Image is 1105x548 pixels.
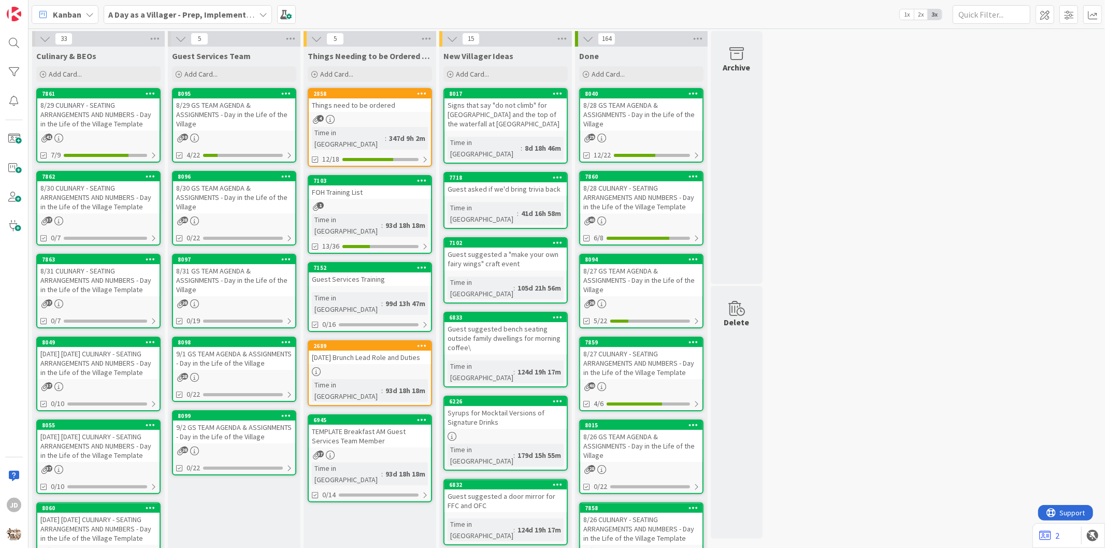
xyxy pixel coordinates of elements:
div: 8055[DATE] [DATE] CULINARY - SEATING ARRANGEMENTS AND NUMBERS - Day in the Life of the Village Te... [37,421,160,462]
div: 8/31 GS TEAM AGENDA & ASSIGNMENTS - Day in the Life of the Village [173,264,295,296]
div: 8d 18h 46m [522,142,564,154]
span: : [513,524,515,536]
a: 7718Guest asked if we'd bring trivia backTime in [GEOGRAPHIC_DATA]:41d 16h 58m [443,172,568,229]
span: 40 [589,217,595,223]
a: 80968/30 GS TEAM AGENDA & ASSIGNMENTS - Day in the Life of the Village0/22 [172,171,296,246]
span: 28 [589,299,595,306]
span: 37 [46,299,52,306]
div: 6226 [444,397,567,406]
span: 6/8 [594,233,604,243]
div: Time in [GEOGRAPHIC_DATA] [312,379,381,402]
span: 0/19 [186,315,200,326]
span: 29 [589,134,595,140]
div: 93d 18h 18m [383,468,428,480]
div: 8060 [42,504,160,512]
a: 80958/29 GS TEAM AGENDA & ASSIGNMENTS - Day in the Life of the Village4/22 [172,88,296,163]
div: 8/31 CULINARY - SEATING ARRANGEMENTS AND NUMBERS - Day in the Life of the Village Template [37,264,160,296]
a: 6832Guest suggested a door mirror for FFC and OFCTime in [GEOGRAPHIC_DATA]:124d 19h 17m [443,479,568,545]
div: Things need to be ordered [309,98,431,112]
div: 347d 9h 2m [386,133,428,144]
div: 6832 [444,480,567,489]
span: 37 [46,465,52,472]
div: 7863 [42,256,160,263]
span: 164 [598,33,615,45]
a: 80999/2 GS TEAM AGENDA & ASSIGNMENTS - Day in the Life of the Village0/22 [172,410,296,475]
div: 8040 [580,89,702,98]
div: Delete [724,316,750,328]
div: 2858 [313,90,431,97]
span: 12/22 [594,150,611,161]
div: 8/28 GS TEAM AGENDA & ASSIGNMENTS - Day in the Life of the Village [580,98,702,131]
span: 4/6 [594,398,604,409]
span: 4/22 [186,150,200,161]
div: [DATE] [DATE] CULINARY - SEATING ARRANGEMENTS AND NUMBERS - Day in the Life of the Village Template [37,430,160,462]
div: 6226Syrups for Mocktail Versions of Signature Drinks [444,397,567,429]
div: 6832Guest suggested a door mirror for FFC and OFC [444,480,567,512]
span: : [381,220,383,231]
div: 6832 [449,481,567,488]
a: 8049[DATE] [DATE] CULINARY - SEATING ARRANGEMENTS AND NUMBERS - Day in the Life of the Village Te... [36,337,161,411]
span: : [513,450,515,461]
div: 7718 [444,173,567,182]
div: Guest asked if we'd bring trivia back [444,182,567,196]
div: Time in [GEOGRAPHIC_DATA] [312,292,381,315]
a: 80948/27 GS TEAM AGENDA & ASSIGNMENTS - Day in the Life of the Village5/22 [579,254,704,328]
div: 7862 [37,172,160,181]
div: 7859 [585,339,702,346]
div: Guest suggested a door mirror for FFC and OFC [444,489,567,512]
span: 40 [589,382,595,389]
div: Archive [723,61,751,74]
span: Done [579,51,599,61]
div: FOH Training List [309,185,431,199]
span: Add Card... [49,69,82,79]
div: 7860 [585,173,702,180]
div: 8099 [178,412,295,420]
div: 8097 [173,255,295,264]
span: 5 [191,33,208,45]
div: 7861 [42,90,160,97]
span: 28 [181,299,188,306]
div: 124d 19h 17m [515,366,564,378]
div: Time in [GEOGRAPHIC_DATA] [312,127,385,150]
div: 8/29 GS TEAM AGENDA & ASSIGNMENTS - Day in the Life of the Village [173,98,295,131]
span: 2x [914,9,928,20]
div: 8055 [37,421,160,430]
div: 41d 16h 58m [519,208,564,219]
div: 8040 [585,90,702,97]
span: Add Card... [320,69,353,79]
span: 0/7 [51,315,61,326]
div: Time in [GEOGRAPHIC_DATA] [448,360,513,383]
div: [DATE] Brunch Lead Role and Duties [309,351,431,364]
span: 0/10 [51,481,64,492]
span: : [513,366,515,378]
span: 33 [55,33,73,45]
div: 7102 [449,239,567,247]
div: 78598/27 CULINARY - SEATING ARRANGEMENTS AND NUMBERS - Day in the Life of the Village Template [580,338,702,379]
a: 6945TEMPLATE Breakfast AM Guest Services Team MemberTime in [GEOGRAPHIC_DATA]:93d 18h 18m0/14 [308,414,432,502]
div: 6945TEMPLATE Breakfast AM Guest Services Team Member [309,415,431,448]
span: 28 [181,373,188,380]
div: 105d 21h 56m [515,282,564,294]
div: 78588/26 CULINARY - SEATING ARRANGEMENTS AND NUMBERS - Day in the Life of the Village Template [580,503,702,545]
div: 9/1 GS TEAM AGENDA & ASSIGNMENTS - Day in the Life of the Village [173,347,295,370]
div: 7863 [37,255,160,264]
div: 6945 [313,416,431,424]
div: 7858 [580,503,702,513]
span: 1 [317,202,324,209]
span: 41 [46,134,52,140]
div: 7102 [444,238,567,248]
a: 78638/31 CULINARY - SEATING ARRANGEMENTS AND NUMBERS - Day in the Life of the Village Template0/7 [36,254,161,328]
div: Guest suggested a "make your own fairy wings" craft event [444,248,567,270]
div: 7152Guest Services Training [309,263,431,286]
div: 8098 [178,339,295,346]
a: 7103FOH Training ListTime in [GEOGRAPHIC_DATA]:93d 18h 18m13/36 [308,175,432,254]
div: 80958/29 GS TEAM AGENDA & ASSIGNMENTS - Day in the Life of the Village [173,89,295,131]
a: 78598/27 CULINARY - SEATING ARRANGEMENTS AND NUMBERS - Day in the Life of the Village Template4/6 [579,337,704,411]
div: 6945 [309,415,431,425]
span: 13/36 [322,241,339,252]
div: 7858 [585,504,702,512]
span: 7/9 [51,150,61,161]
div: 7718Guest asked if we'd bring trivia back [444,173,567,196]
div: Syrups for Mocktail Versions of Signature Drinks [444,406,567,429]
div: 8094 [585,256,702,263]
